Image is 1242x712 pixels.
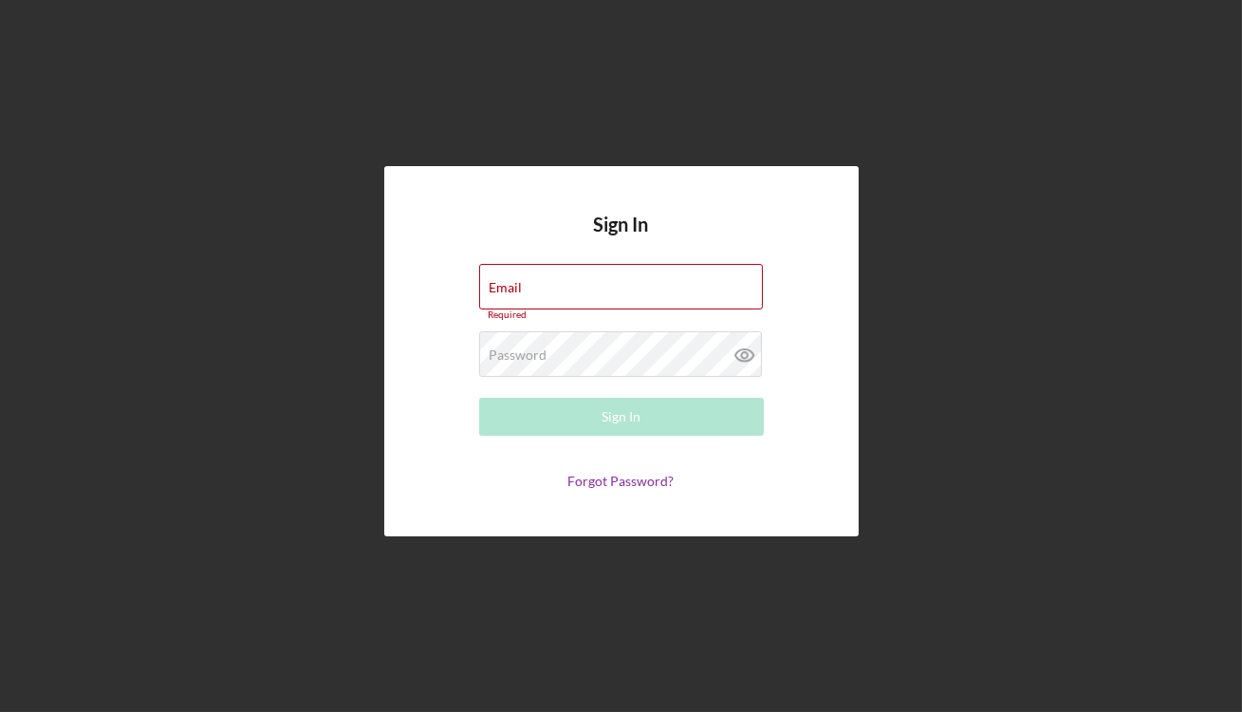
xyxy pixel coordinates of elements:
div: Sign In [602,398,640,436]
label: Password [490,347,547,363]
a: Forgot Password? [568,473,675,489]
h4: Sign In [594,214,649,264]
button: Sign In [479,398,764,436]
div: Required [479,309,764,321]
label: Email [490,280,523,295]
